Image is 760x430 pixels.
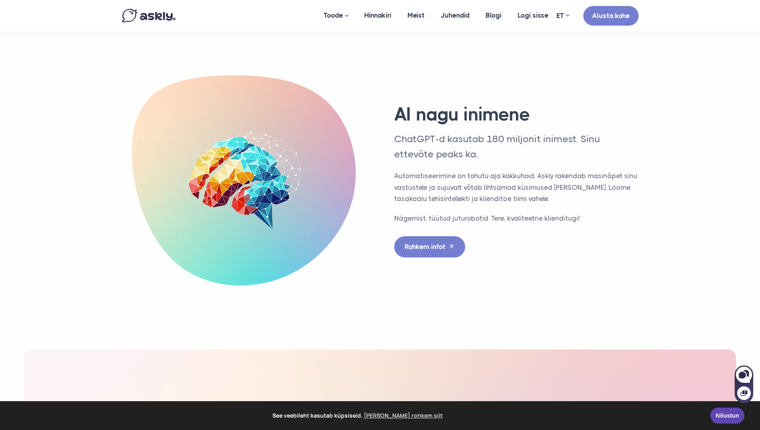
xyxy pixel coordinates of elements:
[122,9,175,22] img: Askly
[583,6,639,26] a: Alusta kohe
[394,213,639,224] p: Nägemist, tüütud juturobotid. Tere, kvaliteetne klienditugi!
[394,236,465,257] a: Rohkem infot
[394,131,639,162] p: ChatGPT-d kasutab 180 miljonit inimest. Sinu ettevõte peaks ka.
[394,170,639,205] p: Automatiseerimine on tohutu aja kokkuhoid. Askly rakendab masinõpet sinu vastustele ja sujuvalt v...
[394,103,639,125] h2: AI nagu inimene
[132,75,356,285] img: AI
[710,408,744,424] a: Nõustun
[734,364,754,404] iframe: Askly chat
[12,410,705,422] span: See veebileht kasutab küpsiseid.
[363,410,444,422] a: learn more about cookies
[556,10,569,22] a: ET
